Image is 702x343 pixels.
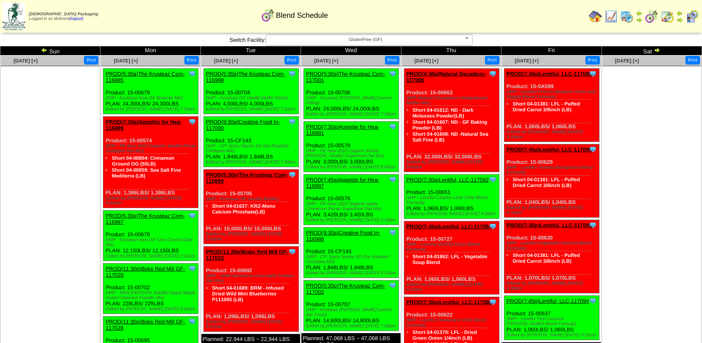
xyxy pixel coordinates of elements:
img: Tooltip [489,298,497,306]
img: Tooltip [188,211,196,220]
img: home.gif [589,10,602,23]
div: Edited by [PERSON_NAME] [DATE] 4:31pm [406,282,499,292]
div: Product: 15-00704 PLAN: 4,000LBS / 4,000LBS [203,69,298,114]
img: Tooltip [188,264,196,273]
div: Product: 15-00692 PLAN: 1,096LBS / 1,096LBS [203,247,298,332]
div: Edited by [PERSON_NAME] [DATE] 7:40pm [306,112,399,117]
img: Tooltip [389,228,397,237]
div: Product: 15-00574 PLAN: 1,386LBS / 1,386LBS [103,117,198,208]
button: Print [585,56,600,65]
img: Tooltip [288,170,296,179]
div: Product: 15-00576 PLAN: 3,420LBS / 3,420LBS [304,175,399,225]
a: PROD(7:45a)Lentiful, LLC-117084 [406,223,492,230]
td: Wed [301,46,401,55]
a: [DATE] [+] [14,58,38,64]
a: PROD(9:30a)Creative Food In-117000 [206,119,280,131]
div: Edited by [PERSON_NAME] [DATE] 6:29pm [306,218,399,223]
img: Tooltip [489,175,497,184]
img: Tooltip [389,122,397,131]
a: PROD(5:30a)The Krusteaz Com-116998 [206,71,285,83]
a: Short 04-00859: Sea Salt Fine Mediterra (LB) [112,167,181,179]
img: Tooltip [188,70,196,78]
a: (logout) [69,17,84,21]
div: (WIP - BRM [PERSON_NAME] Sugar Maple Instant Oatmeal-Powder Mix) [105,290,198,300]
img: arrowleft.gif [636,10,642,17]
button: Print [485,56,499,65]
td: Sun [0,46,100,55]
img: arrowleft.gif [676,10,683,17]
img: Tooltip [188,317,196,326]
div: Product: 15-00707 PLAN: 14,800LBS / 14,800LBS [304,281,399,331]
img: Tooltip [188,118,196,126]
a: PROD(7:30p)Lentiful, LLC-117086 [406,299,492,305]
button: Print [685,56,700,65]
a: PROD(5:30p)The Krusteaz Com-116999 [206,172,288,184]
a: Short 04-01637: KRZ-Mono Calcium Phoshate(LB) [212,203,275,215]
a: Short 04-01381: LFL - Puffed Dried Carrot 3/8inch (LB) [513,252,580,264]
span: GlutenFree (GF) [270,35,461,45]
span: Blend Schedule [276,11,328,20]
div: (WIP - Krusteaz GF Vanilla Muffin) [206,197,298,201]
div: (WIP - Lentiful Tomato Bolognese Blend Formula) [506,165,599,175]
div: Edited by [PERSON_NAME] [DATE] 7:49pm [306,324,399,329]
div: Edited by [PERSON_NAME] [DATE] 8:49pm [306,165,399,170]
a: PROD(7:45p)Lentiful, LLC-117094 [506,298,589,304]
div: Edited by [PERSON_NAME] [DATE] 4:26pm [506,281,599,291]
div: (WIP – BRM Blueberry Overnight Protein - Oat Mix) [206,273,298,283]
img: Tooltip [288,70,296,78]
div: (WIP - Lentiful French Mirepoix Grain and Veggie Blend Formula) [506,89,599,99]
div: Edited by [PERSON_NAME] [DATE] 4:26pm [506,130,599,139]
div: Edited by [PERSON_NAME] [DATE] 8:03pm [406,160,499,170]
a: PROD(5:30a)The Krusteaz Com-116985 [105,71,184,83]
div: Product: 15-CF143 PLAN: 1,848LBS / 1,848LBS [304,228,399,278]
button: Print [184,56,199,65]
a: PROD(5:30p)The Krusteaz Com-116987 [105,213,184,225]
a: [DATE] [+] [114,58,138,64]
div: Product: 15-00702 PLAN: 228LBS / 228LBS [103,264,198,314]
a: Short 04-01612: ND - Dark Molasses Powder(LB) [413,107,473,119]
div: Product: 15-00679 PLAN: 24,300LBS / 24,300LBS [103,69,198,114]
img: Tooltip [288,118,296,126]
div: Edited by [PERSON_NAME] [DATE] 8:01pm [105,196,198,206]
div: Edited by [PERSON_NAME] [DATE] 5:07pm [206,319,298,329]
div: (WIP - Krusteaz New GF Brownie Mix) [105,96,198,101]
div: Edited by [PERSON_NAME] [DATE] 4:26pm [406,211,499,216]
img: arrowright.gif [654,47,660,53]
a: [DATE] [+] [314,58,338,64]
div: Product: 15-00579 PLAN: 3,000LBS / 3,000LBS [304,122,399,172]
a: PROD(7:30a)Appetite for Hea-116991 [306,124,379,136]
img: zoroco-logo-small.webp [2,2,25,30]
td: Mon [100,46,201,55]
div: Product: 15-00705 PLAN: 16,000LBS / 16,000LBS [203,170,298,244]
div: (WIP - PE New 2022 Organic Vanilla Pecan Collagen Oat Mix) [105,144,198,154]
a: PROD(7:30a)Lentiful, LLC-117082 [406,177,489,183]
span: Logged in as Molivera [29,12,98,21]
img: Tooltip [389,175,397,184]
a: Short 04-01381: LFL - Puffed Dried Carrot 3/8inch (LB) [513,101,580,113]
img: calendarblend.gif [261,9,275,22]
div: Product: 15-00678 PLAN: 12,150LBS / 12,150LBS [103,211,198,261]
div: Edited by [PERSON_NAME] [DATE] 4:31pm [506,205,599,215]
img: arrowright.gif [636,17,642,23]
div: Edited by [PERSON_NAME] [DATE] 7:21pm [105,254,198,259]
a: PROD(7:45a)Appetite for Hea-116997 [306,177,379,189]
span: [DEMOGRAPHIC_DATA] Packaging [29,12,98,17]
a: [DATE] [+] [414,58,438,64]
a: [DATE] [+] [214,58,238,64]
a: PROD(5:30a)The Krusteaz Com-117001 [306,71,385,83]
img: calendarblend.gif [645,10,658,23]
div: Product: 15-CF143 PLAN: 1,848LBS / 1,848LBS [203,117,298,167]
div: Product: 15-00637 PLAN: 1,060LBS / 1,060LBS [504,296,599,340]
img: Tooltip [489,70,497,78]
a: PROD(9:30a)Creative Food In-116986 [306,230,380,242]
img: line_graph.gif [604,10,618,23]
div: Product: 15-0A599 PLAN: 1,060LBS / 1,060LBS [504,69,599,142]
div: Edited by [PERSON_NAME] [DATE] 7:32pm [206,107,298,112]
div: (WIP - Krusteaz [PERSON_NAME] Lemon Bar Crust) [306,307,399,317]
div: (WIP - Krusteaz GF Vanilla Muffin Glaze) [206,96,298,101]
div: (WIP - Krusteaz [PERSON_NAME] Lemon Filling) [306,96,399,106]
div: Edited by [PERSON_NAME] [DATE] 4:31pm [506,333,599,338]
div: (WIP - Lentiful [DATE] Feast Blend Formula) [406,242,499,252]
div: Product: 15-00651 PLAN: 1,060LBS / 1,060LBS [404,175,499,219]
